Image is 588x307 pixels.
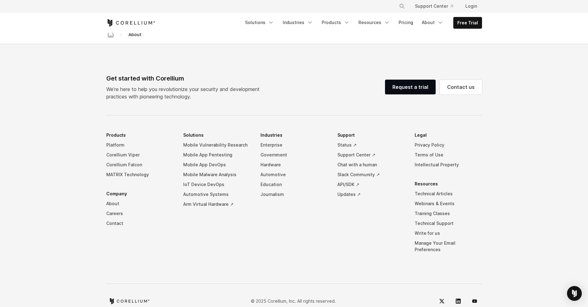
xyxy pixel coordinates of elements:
[279,17,317,28] a: Industries
[415,199,482,209] a: Webinars & Events
[395,17,417,28] a: Pricing
[260,170,328,180] a: Automotive
[260,140,328,150] a: Enterprise
[183,189,251,199] a: Automotive Systems
[337,170,405,180] a: Slack Community ↗
[241,17,482,29] div: Navigation Menu
[260,189,328,199] a: Journalism
[183,150,251,160] a: Mobile App Pentesting
[355,17,394,28] a: Resources
[391,1,482,12] div: Navigation Menu
[126,30,144,39] span: About
[337,150,405,160] a: Support Center ↗
[337,160,405,170] a: Chat with a human
[106,170,174,180] a: MATRIX Technology
[567,286,582,301] div: Open Intercom Messenger
[415,160,482,170] a: Intellectual Property
[415,228,482,238] a: Write for us
[460,1,482,12] a: Login
[106,160,174,170] a: Corellium Falcon
[106,140,174,150] a: Platform
[415,238,482,255] a: Manage Your Email Preferences
[183,160,251,170] a: Mobile App DevOps
[109,298,150,304] a: Corellium home
[251,298,336,304] p: © 2025 Corellium, Inc. All rights reserved.
[106,130,482,264] div: Navigation Menu
[106,218,174,228] a: Contact
[337,180,405,189] a: API/SDK ↗
[106,74,264,83] div: Get started with Corellium
[106,19,155,27] a: Corellium Home
[106,209,174,218] a: Careers
[415,140,482,150] a: Privacy Policy
[106,150,174,160] a: Corellium Viper
[440,80,482,94] a: Contact us
[106,199,174,209] a: About
[410,1,458,12] a: Support Center
[415,150,482,160] a: Terms of Use
[260,160,328,170] a: Hardware
[396,1,408,12] button: Search
[415,189,482,199] a: Technical Articles
[241,17,278,28] a: Solutions
[183,170,251,180] a: Mobile Malware Analysis
[106,85,264,100] p: We’re here to help you revolutionize your security and development practices with pioneering tech...
[415,209,482,218] a: Training Classes
[260,150,328,160] a: Government
[260,180,328,189] a: Education
[105,30,116,39] a: Corellium home
[418,17,447,28] a: About
[183,180,251,189] a: IoT Device DevOps
[385,80,436,94] a: Request a trial
[337,189,405,199] a: Updates ↗
[337,140,405,150] a: Status ↗
[183,140,251,150] a: Mobile Vulnerability Research
[454,17,482,28] a: Free Trial
[318,17,353,28] a: Products
[415,218,482,228] a: Technical Support
[183,199,251,209] a: Arm Virtual Hardware ↗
